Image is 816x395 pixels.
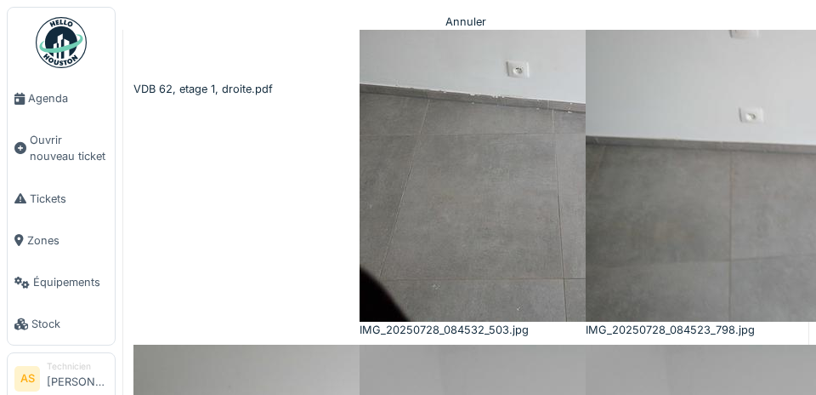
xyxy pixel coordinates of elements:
[47,360,108,373] div: Technicien
[30,191,108,207] span: Tickets
[8,178,115,220] a: Tickets
[8,303,115,345] a: Stock
[28,90,108,106] span: Agenda
[33,274,108,290] span: Équipements
[36,17,87,68] img: Badge_color-CXgf-gQk.svg
[8,77,115,119] a: Agenda
[27,232,108,249] span: Zones
[360,322,579,338] div: IMG_20250728_084532_503.jpg
[586,322,805,338] div: IMG_20250728_084523_798.jpg
[445,14,486,30] div: Annuler
[30,132,108,164] span: Ouvrir nouveau ticket
[31,316,108,332] span: Stock
[8,119,115,177] a: Ouvrir nouveau ticket
[8,220,115,261] a: Zones
[133,81,353,97] div: VDB 62, etage 1, droite.pdf
[8,261,115,303] a: Équipements
[14,366,40,392] li: AS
